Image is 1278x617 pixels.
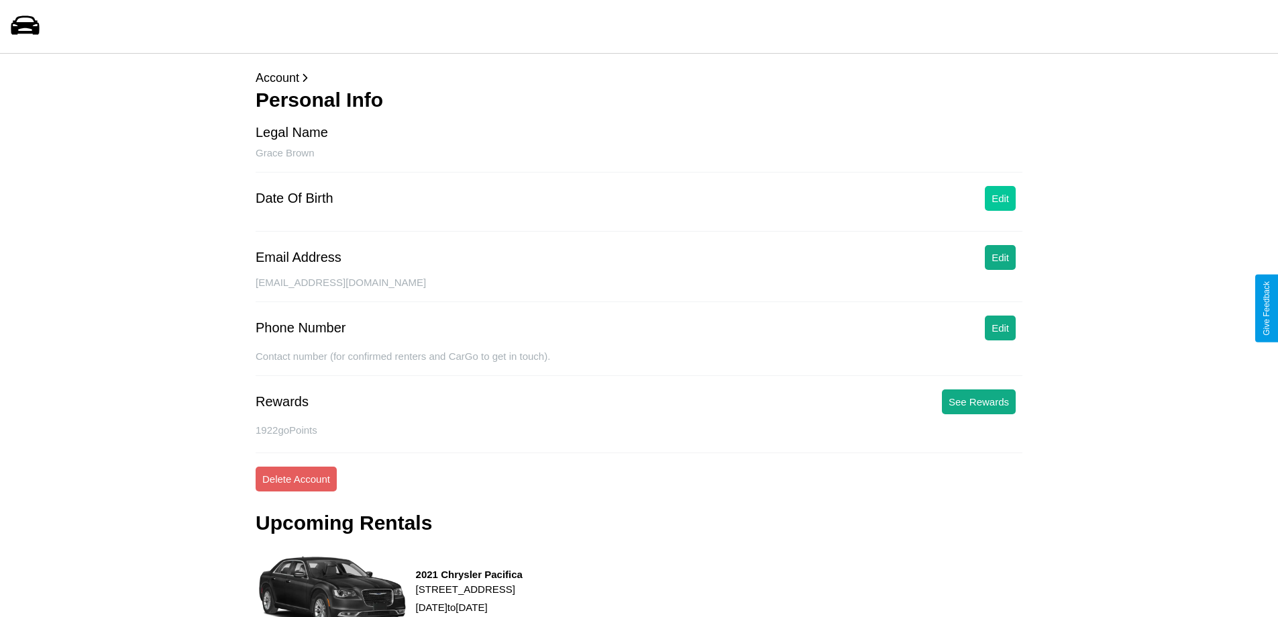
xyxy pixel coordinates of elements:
[256,67,1022,89] p: Account
[416,580,523,598] p: [STREET_ADDRESS]
[416,598,523,616] p: [DATE] to [DATE]
[256,191,333,206] div: Date Of Birth
[416,569,523,580] h3: 2021 Chrysler Pacifica
[985,316,1016,340] button: Edit
[942,389,1016,414] button: See Rewards
[256,512,432,534] h3: Upcoming Rentals
[256,250,341,265] div: Email Address
[256,394,309,410] div: Rewards
[985,186,1016,211] button: Edit
[256,147,1022,173] div: Grace Brown
[256,277,1022,302] div: [EMAIL_ADDRESS][DOMAIN_NAME]
[985,245,1016,270] button: Edit
[256,467,337,491] button: Delete Account
[256,320,346,336] div: Phone Number
[1262,281,1271,336] div: Give Feedback
[256,350,1022,376] div: Contact number (for confirmed renters and CarGo to get in touch).
[256,89,1022,111] h3: Personal Info
[256,421,1022,439] p: 1922 goPoints
[256,125,328,140] div: Legal Name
